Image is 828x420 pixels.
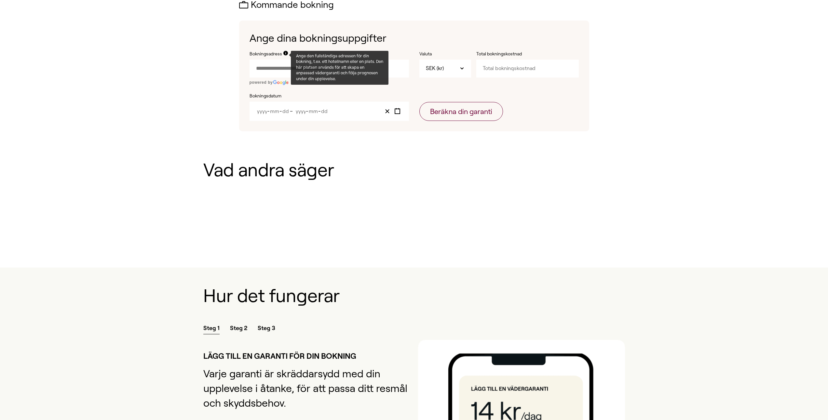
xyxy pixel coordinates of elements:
button: Steg 2 [230,324,258,332]
h2: LÄGG TILL EN GARANTI FÖR DIN BOKNING [203,350,410,361]
button: Beräkna din garanti [419,102,503,121]
button: Steg 1 [203,324,230,332]
span: – [290,109,295,114]
span: Steg 2 [230,324,247,334]
span: - [267,109,270,114]
span: Steg 1 [203,324,220,334]
span: SEK (kr) [426,65,444,72]
span: powered by [250,80,273,85]
button: Steg 3 [258,324,286,332]
img: Google logo [273,80,289,85]
input: Year [257,109,267,114]
h1: Hur det fungerar [203,286,625,306]
p: Varje garanti är skräddarsydd med din upplevelse i åtanke, för att passa ditt resmål och skyddsbe... [203,367,410,410]
label: Valuta [419,51,471,57]
button: Toggle calendar [392,107,402,116]
input: Day [282,109,289,114]
input: Month [270,109,279,114]
input: Month [308,109,318,114]
label: Total bokningskostnad [476,51,541,57]
h1: Vad andra säger [203,160,625,180]
h1: Ange dina bokningsuppgifter [250,31,579,46]
label: Bokningsadress [250,51,282,57]
input: Total bokningskostnad [476,60,579,77]
span: - [318,109,321,114]
span: - [279,109,282,114]
iframe: Customer reviews powered by Trustpilot [203,198,625,244]
button: Clear value [382,107,392,116]
span: - [306,109,308,114]
span: Steg 3 [258,324,275,334]
label: Bokningsdatum [250,93,409,99]
input: Year [295,109,306,114]
input: Day [321,109,328,114]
